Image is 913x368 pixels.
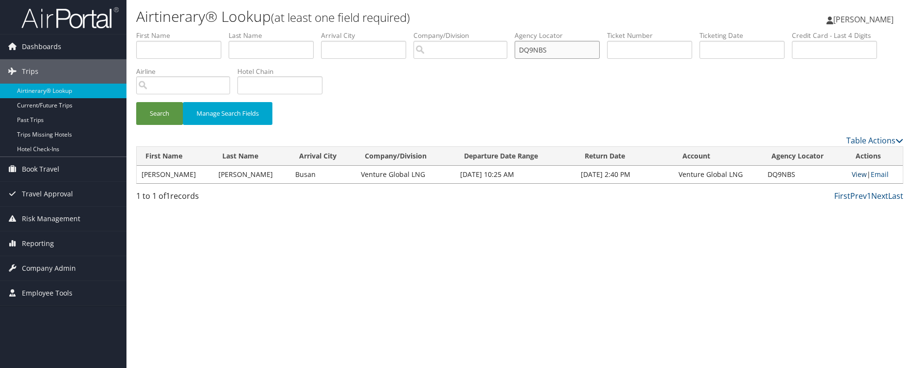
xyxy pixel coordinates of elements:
th: Actions [847,147,903,166]
th: Company/Division [356,147,455,166]
span: Book Travel [22,157,59,181]
td: | [847,166,903,183]
span: [PERSON_NAME] [833,14,894,25]
label: Ticketing Date [699,31,792,40]
label: Credit Card - Last 4 Digits [792,31,884,40]
a: Prev [850,191,867,201]
td: [PERSON_NAME] [137,166,214,183]
a: Next [871,191,888,201]
span: Trips [22,59,38,84]
label: Last Name [229,31,321,40]
th: Return Date: activate to sort column ascending [576,147,674,166]
label: Arrival City [321,31,413,40]
th: Account: activate to sort column ascending [674,147,763,166]
h1: Airtinerary® Lookup [136,6,647,27]
span: Company Admin [22,256,76,280]
th: Last Name: activate to sort column ascending [214,147,290,166]
th: Departure Date Range: activate to sort column ascending [455,147,576,166]
a: 1 [867,191,871,201]
a: [PERSON_NAME] [826,5,903,34]
label: Airline [136,67,237,76]
th: Agency Locator: activate to sort column ascending [763,147,847,166]
span: Dashboards [22,35,61,59]
label: Company/Division [413,31,515,40]
span: Reporting [22,231,54,256]
td: Venture Global LNG [674,166,763,183]
span: 1 [166,191,170,201]
span: Risk Management [22,207,80,231]
td: DQ9NBS [763,166,847,183]
span: Travel Approval [22,182,73,206]
a: First [834,191,850,201]
td: [PERSON_NAME] [214,166,290,183]
a: Table Actions [846,135,903,146]
a: Last [888,191,903,201]
div: 1 to 1 of records [136,190,317,207]
td: [DATE] 10:25 AM [455,166,576,183]
a: Email [871,170,889,179]
td: [DATE] 2:40 PM [576,166,674,183]
label: Hotel Chain [237,67,330,76]
label: Agency Locator [515,31,607,40]
th: First Name: activate to sort column ascending [137,147,214,166]
td: Venture Global LNG [356,166,455,183]
label: Ticket Number [607,31,699,40]
label: First Name [136,31,229,40]
td: Busan [290,166,356,183]
button: Search [136,102,183,125]
small: (at least one field required) [271,9,410,25]
a: View [852,170,867,179]
span: Employee Tools [22,281,72,305]
img: airportal-logo.png [21,6,119,29]
th: Arrival City: activate to sort column ascending [290,147,356,166]
button: Manage Search Fields [183,102,272,125]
